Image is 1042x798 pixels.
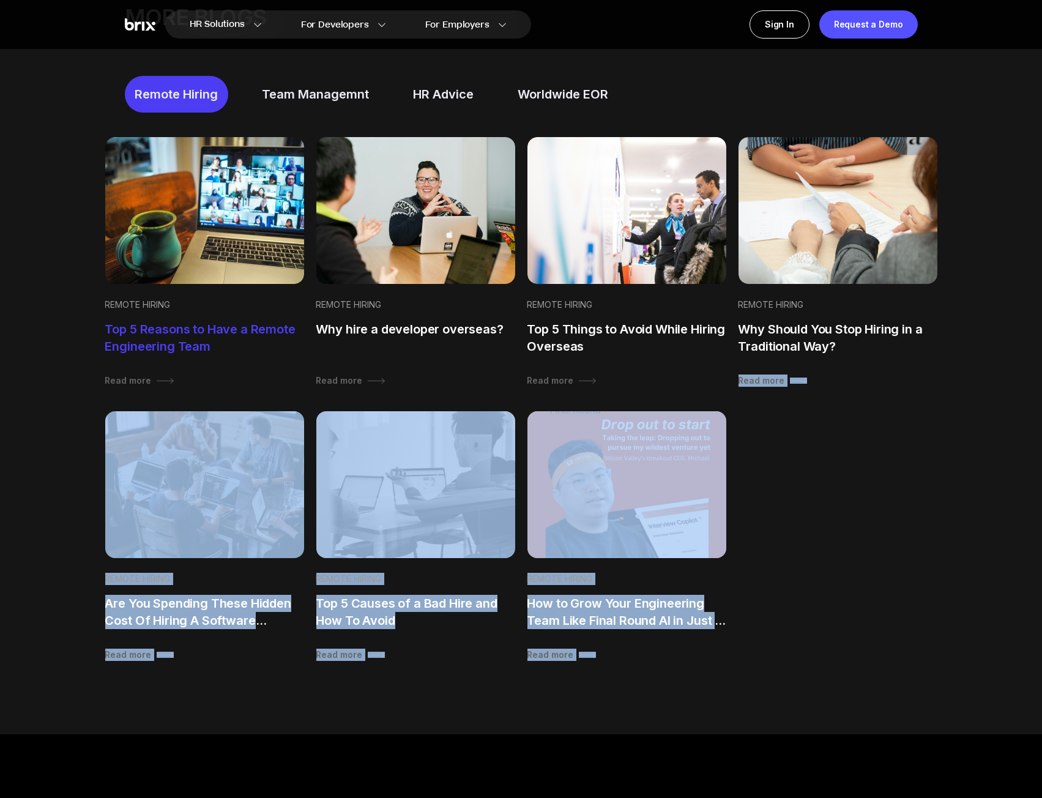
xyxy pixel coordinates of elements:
div: Remote Hiring [105,573,303,585]
div: Read more [527,649,573,661]
div: Top 5 Reasons to Have a Remote Engineering Team [105,321,303,355]
a: Sign In [750,10,809,39]
div: Why Should You Stop Hiring in a Traditional Way? [738,321,937,355]
div: Read more [316,649,362,661]
div: Remote Hiring [527,573,726,585]
span: HR Solutions [190,15,245,34]
div: Read more [738,375,784,387]
div: Remote Hiring [316,299,515,311]
div: Why hire a developer overseas? [316,321,515,355]
div: HR Advice [403,76,483,113]
div: Read more [105,649,151,661]
div: Worldwide EOR [508,76,618,113]
a: Request a Demo [819,10,918,39]
div: Team Managemnt [252,76,379,113]
div: Remote Hiring [105,299,303,311]
div: Are You Spending These Hidden Cost Of Hiring A Software Development Teamiring A Software Developm... [105,595,303,629]
div: Remote Hiring [527,299,726,311]
div: Remote Hiring [125,76,228,113]
div: Read more [527,375,573,387]
span: For Developers [301,18,369,31]
div: How to Grow Your Engineering Team Like Final Round AI in Just 6 Days [527,595,726,629]
div: Remote Hiring [316,573,515,585]
div: Read more [316,375,362,387]
div: Top 5 Causes of a Bad Hire and How To Avoid [316,595,515,629]
span: For Employers [425,18,489,31]
div: Top 5 Things to Avoid While Hiring Overseas [527,321,726,355]
img: Brix Logo [125,18,155,31]
div: Remote Hiring [738,299,937,311]
div: Read more [105,375,151,387]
